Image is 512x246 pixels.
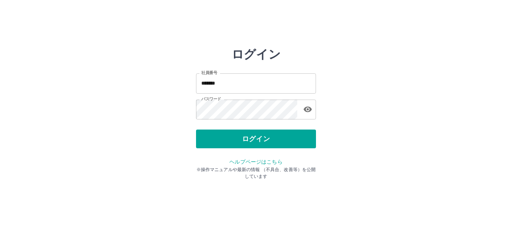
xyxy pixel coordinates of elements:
[232,47,281,61] h2: ログイン
[196,130,316,148] button: ログイン
[201,96,221,102] label: パスワード
[229,159,282,165] a: ヘルプページはこちら
[196,166,316,180] p: ※操作マニュアルや最新の情報 （不具合、改善等）を公開しています
[201,70,217,76] label: 社員番号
